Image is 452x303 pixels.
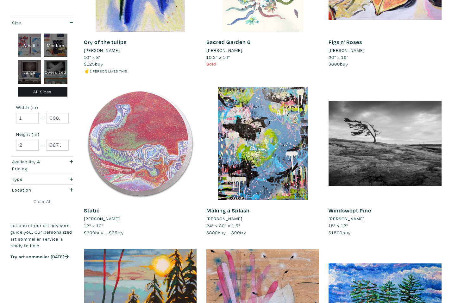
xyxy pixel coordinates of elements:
[12,19,55,26] div: Size
[231,230,240,236] span: $90
[90,69,127,73] small: 1 person likes this
[84,207,100,214] a: Static
[84,47,120,54] li: [PERSON_NAME]
[206,215,242,222] li: [PERSON_NAME]
[206,61,216,67] span: Sold
[329,38,362,46] a: Figs n' Roses
[10,198,74,205] a: Clear All
[329,215,442,222] a: [PERSON_NAME]
[206,230,218,236] span: $800
[206,47,319,54] a: [PERSON_NAME]
[10,157,74,174] button: Availability & Pricing
[329,230,351,236] span: buy
[84,215,120,222] li: [PERSON_NAME]
[206,215,319,222] a: [PERSON_NAME]
[16,132,69,136] small: Height (in)
[329,223,348,229] span: 15" x 12"
[206,230,246,236] span: buy — try
[329,47,365,54] li: [PERSON_NAME]
[84,38,127,46] a: Cry of the tulips
[84,230,95,236] span: $300
[18,87,67,97] div: All Sizes
[10,17,74,28] button: Size
[44,60,67,84] div: Oversized
[84,47,197,54] a: [PERSON_NAME]
[329,215,365,222] li: [PERSON_NAME]
[206,54,230,60] span: 10.3" x 14"
[10,254,69,260] a: Try art sommelier [DATE]
[41,141,44,149] span: -
[84,230,124,236] span: buy — try
[84,54,101,60] span: 10" x 8"
[10,266,74,280] iframe: Customer reviews powered by Trustpilot
[12,158,55,172] div: Availability & Pricing
[84,215,197,222] a: [PERSON_NAME]
[329,61,340,67] span: $600
[206,47,242,54] li: [PERSON_NAME]
[16,105,69,110] small: Width (in)
[329,207,371,214] a: Windswept Pine
[12,176,55,183] div: Type
[329,230,342,236] span: $1500
[18,34,41,58] div: Small
[109,230,117,236] span: $25
[10,174,74,185] button: Type
[10,185,74,195] button: Location
[206,207,250,214] a: Making a Splash
[84,61,95,67] span: $125
[10,222,74,249] p: Let one of our art advisors guide you. Our personalized art sommelier service is ready to help.
[84,61,103,67] span: buy
[206,38,251,46] a: Sacred Garden 6
[84,67,197,74] li: ☝️
[329,54,348,60] span: 20" x 16"
[329,61,348,67] span: buy
[12,186,55,193] div: Location
[84,223,104,229] span: 12" x 12"
[18,60,41,84] div: Large
[41,114,44,123] span: -
[329,47,442,54] a: [PERSON_NAME]
[206,223,240,229] span: 24" x 30" x 1.5"
[44,34,67,58] div: Medium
